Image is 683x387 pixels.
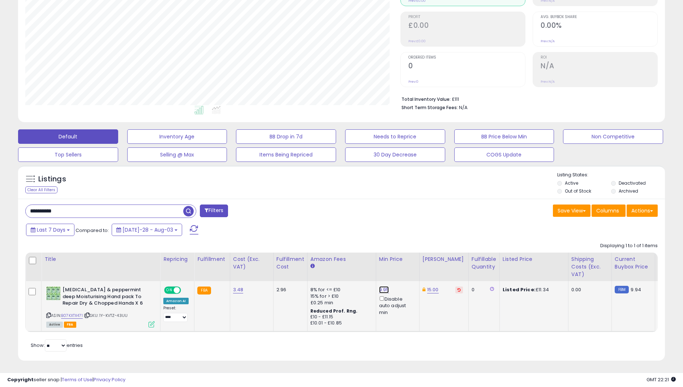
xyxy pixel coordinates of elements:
small: Prev: 0 [408,79,418,84]
span: Show: entries [31,342,83,349]
button: Items Being Repriced [236,147,336,162]
span: ROI [541,56,657,60]
div: 0.00 [571,287,606,293]
div: [PERSON_NAME] [422,255,465,263]
label: Active [565,180,578,186]
small: Prev: £0.00 [408,39,426,43]
a: 15.00 [427,286,439,293]
div: seller snap | | [7,377,125,383]
small: Amazon Fees. [310,263,315,270]
h2: 0.00% [541,21,657,31]
span: N/A [459,104,468,111]
button: Filters [200,205,228,217]
div: ASIN: [46,287,155,327]
div: Cost (Exc. VAT) [233,255,270,271]
a: 9.95 [379,286,389,293]
button: BB Drop in 7d [236,129,336,144]
a: Terms of Use [62,376,93,383]
button: Default [18,129,118,144]
label: Archived [619,188,638,194]
div: Fulfillment Cost [276,255,304,271]
b: Reduced Prof. Rng. [310,308,358,314]
button: BB Price Below Min [454,129,554,144]
button: Non Competitive [563,129,663,144]
div: Fulfillment [197,255,227,263]
div: 8% for <= £10 [310,287,370,293]
label: Deactivated [619,180,646,186]
span: Ordered Items [408,56,525,60]
div: Shipping Costs (Exc. VAT) [571,255,609,278]
div: Amazon AI [163,298,189,304]
span: All listings currently available for purchase on Amazon [46,322,63,328]
label: Out of Stock [565,188,591,194]
button: 30 Day Decrease [345,147,445,162]
div: Disable auto adjust min [379,295,414,316]
span: 9.94 [631,286,641,293]
h2: 0 [408,62,525,72]
button: Inventory Age [127,129,227,144]
button: Columns [592,205,626,217]
b: [MEDICAL_DATA] & peppermint deep Moisturising Hand pack To Repair Dry & Chopped Hands X 6 [63,287,150,309]
img: 51oUQPGexlL._SL40_.jpg [46,287,61,300]
button: Selling @ Max [127,147,227,162]
h5: Listings [38,174,66,184]
div: Repricing [163,255,191,263]
b: Total Inventory Value: [401,96,451,102]
div: Listed Price [503,255,565,263]
div: 15% for > £10 [310,293,370,300]
span: Columns [596,207,619,214]
div: £10.01 - £10.85 [310,320,370,326]
button: Top Sellers [18,147,118,162]
div: Amazon Fees [310,255,373,263]
button: Last 7 Days [26,224,74,236]
div: Clear All Filters [25,186,57,193]
button: [DATE]-28 - Aug-03 [112,224,182,236]
a: 3.48 [233,286,244,293]
div: Displaying 1 to 1 of 1 items [600,242,658,249]
span: ON [165,287,174,293]
a: B07KXTX471 [61,313,83,319]
small: Prev: N/A [541,39,555,43]
div: £10 - £11.15 [310,314,370,320]
b: Short Term Storage Fees: [401,104,458,111]
span: Avg. Buybox Share [541,15,657,19]
span: Last 7 Days [37,226,65,233]
h2: N/A [541,62,657,72]
span: 2025-08-11 22:21 GMT [647,376,676,383]
small: FBM [615,286,629,293]
div: 0 [472,287,494,293]
div: Min Price [379,255,416,263]
li: £111 [401,94,652,103]
small: FBA [197,287,211,294]
span: OFF [180,287,192,293]
div: £0.25 min [310,300,370,306]
div: Fulfillable Quantity [472,255,497,271]
span: FBA [64,322,76,328]
div: £11.34 [503,287,563,293]
h2: £0.00 [408,21,525,31]
div: 2.96 [276,287,302,293]
b: Listed Price: [503,286,536,293]
strong: Copyright [7,376,34,383]
button: Needs to Reprice [345,129,445,144]
span: [DATE]-28 - Aug-03 [123,226,173,233]
button: Save View [553,205,590,217]
a: Privacy Policy [94,376,125,383]
button: COGS Update [454,147,554,162]
span: | SKU: 1Y-KVTZ-43UU [84,313,128,318]
p: Listing States: [557,172,665,179]
span: Compared to: [76,227,109,234]
div: Preset: [163,306,189,322]
small: Prev: N/A [541,79,555,84]
div: Title [44,255,157,263]
span: Profit [408,15,525,19]
button: Actions [627,205,658,217]
div: Current Buybox Price [615,255,652,271]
